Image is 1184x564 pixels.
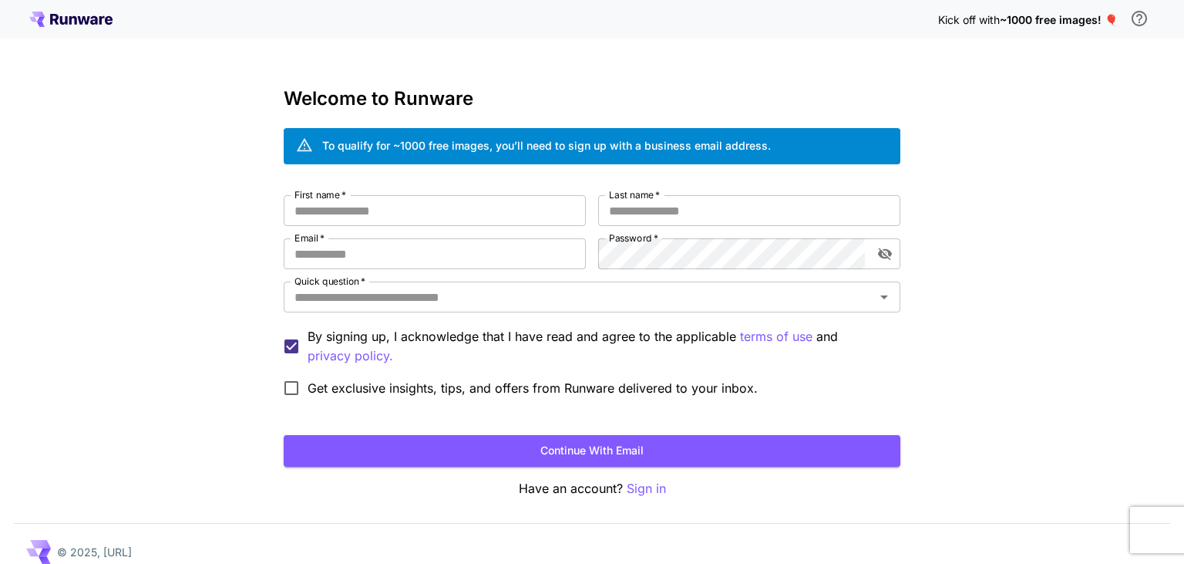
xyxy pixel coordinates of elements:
[873,286,895,308] button: Open
[308,346,393,366] p: privacy policy.
[294,231,325,245] label: Email
[322,137,771,154] div: To qualify for ~1000 free images, you’ll need to sign up with a business email address.
[284,435,900,467] button: Continue with email
[740,327,812,346] p: terms of use
[740,327,812,346] button: By signing up, I acknowledge that I have read and agree to the applicable and privacy policy.
[938,13,1000,26] span: Kick off with
[308,379,758,397] span: Get exclusive insights, tips, and offers from Runware delivered to your inbox.
[1000,13,1118,26] span: ~1000 free images! 🎈
[294,188,346,201] label: First name
[627,479,666,498] button: Sign in
[284,479,900,498] p: Have an account?
[284,88,900,110] h3: Welcome to Runware
[308,346,393,366] button: By signing up, I acknowledge that I have read and agree to the applicable terms of use and
[57,544,132,560] p: © 2025, [URL]
[1124,3,1155,34] button: In order to qualify for free credit, you need to sign up with a business email address and click ...
[609,188,660,201] label: Last name
[871,240,899,268] button: toggle password visibility
[609,231,658,245] label: Password
[294,275,365,288] label: Quick question
[308,327,888,366] p: By signing up, I acknowledge that I have read and agree to the applicable and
